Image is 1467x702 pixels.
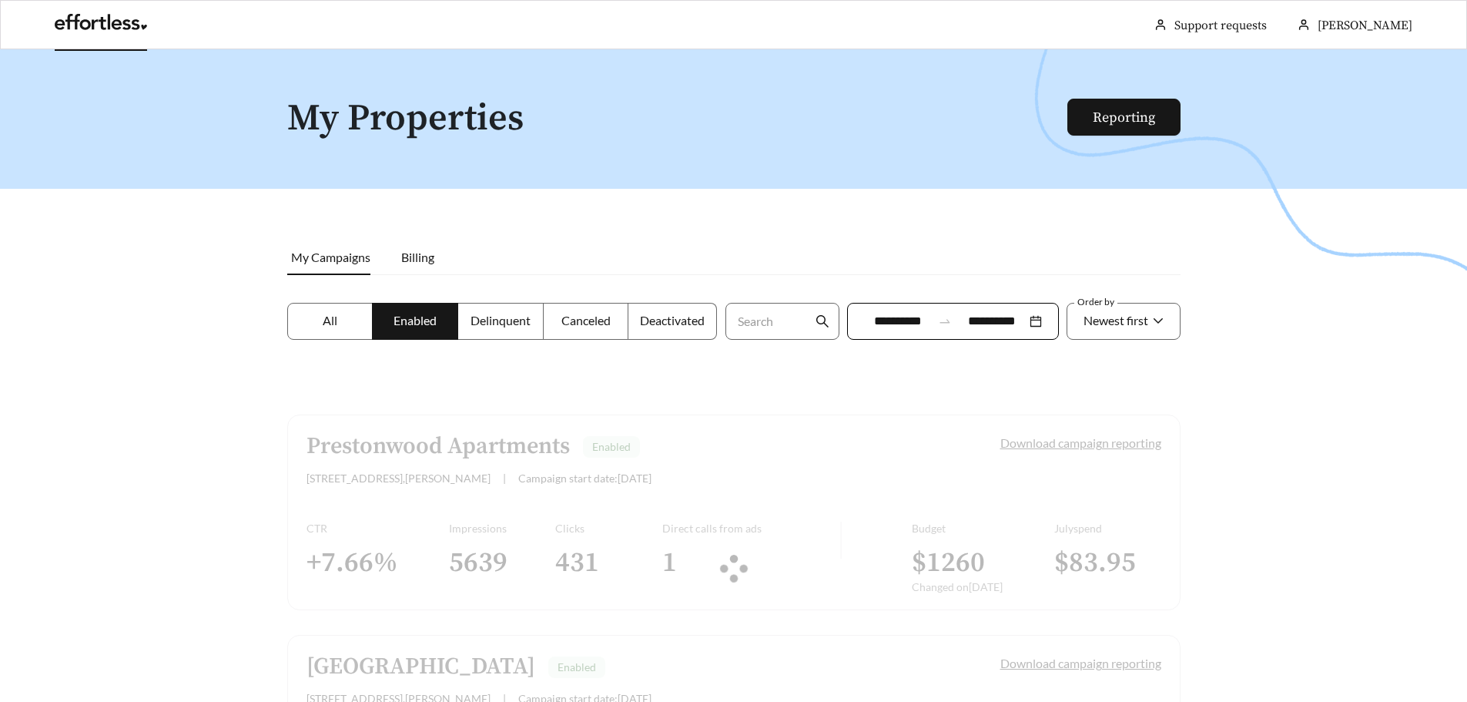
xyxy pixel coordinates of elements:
[640,313,705,327] span: Deactivated
[1067,99,1181,136] button: Reporting
[816,314,829,328] span: search
[1084,313,1148,327] span: Newest first
[287,99,1069,139] h1: My Properties
[323,313,337,327] span: All
[394,313,437,327] span: Enabled
[938,314,952,328] span: swap-right
[1318,18,1412,33] span: [PERSON_NAME]
[938,314,952,328] span: to
[1093,109,1155,126] a: Reporting
[291,250,370,264] span: My Campaigns
[561,313,611,327] span: Canceled
[1174,18,1267,33] a: Support requests
[401,250,434,264] span: Billing
[471,313,531,327] span: Delinquent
